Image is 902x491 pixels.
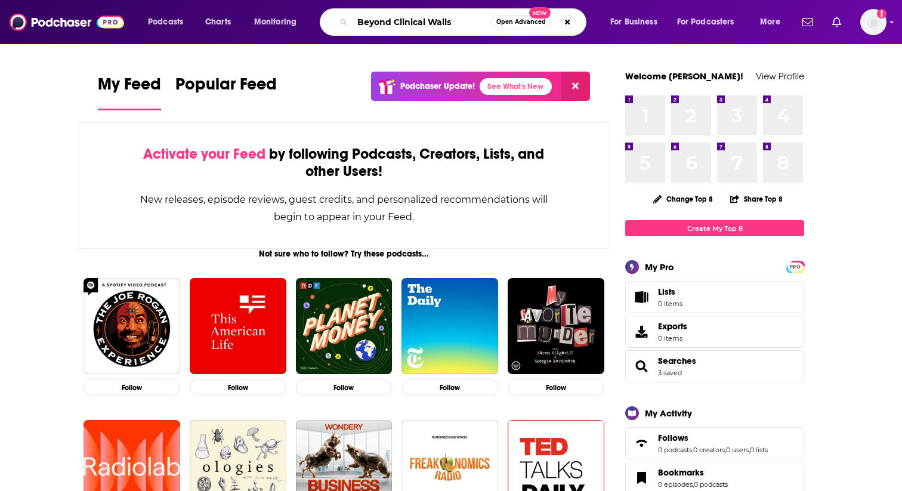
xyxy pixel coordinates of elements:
button: Follow [296,379,393,396]
button: Open AdvancedNew [491,15,551,29]
a: Show notifications dropdown [827,12,846,32]
a: Welcome [PERSON_NAME]! [625,70,743,82]
span: Follows [658,433,688,443]
span: Bookmarks [658,467,704,478]
a: See What's New [480,78,552,95]
button: open menu [669,13,752,32]
button: open menu [752,13,795,32]
span: My Feed [98,74,161,101]
a: Bookmarks [658,467,728,478]
img: The Joe Rogan Experience [84,278,180,375]
input: Search podcasts, credits, & more... [353,13,491,32]
button: Follow [190,379,286,396]
a: Searches [629,358,653,375]
span: 0 items [658,299,682,308]
span: Exports [658,321,687,332]
button: Share Top 8 [730,187,783,211]
div: New releases, episode reviews, guest credits, and personalized recommendations will begin to appe... [139,191,549,226]
a: View Profile [756,70,804,82]
span: Follows [625,427,804,459]
a: Bookmarks [629,470,653,486]
img: The Daily [401,278,498,375]
span: For Business [610,14,657,30]
a: 0 podcasts [694,480,728,489]
a: Lists [625,281,804,313]
a: Show notifications dropdown [798,12,818,32]
span: , [749,446,750,454]
svg: Add a profile image [877,9,886,18]
div: My Pro [645,261,674,273]
a: Follows [629,435,653,452]
p: Podchaser Update! [400,81,475,91]
span: Monitoring [254,14,296,30]
img: User Profile [860,9,886,35]
span: , [692,446,693,454]
img: Planet Money [296,278,393,375]
button: Show profile menu [860,9,886,35]
span: Charts [205,14,231,30]
button: open menu [140,13,199,32]
a: 0 creators [693,446,725,454]
div: My Activity [645,407,692,419]
div: Not sure who to follow? Try these podcasts... [79,249,609,259]
div: Search podcasts, credits, & more... [331,8,598,36]
a: 0 users [726,446,749,454]
span: , [725,446,726,454]
span: PRO [788,263,802,271]
a: 0 lists [750,446,768,454]
span: Popular Feed [175,74,277,101]
a: Exports [625,316,804,348]
a: Popular Feed [175,74,277,110]
span: New [529,7,551,18]
span: 0 items [658,334,687,342]
span: Lists [658,286,682,297]
a: Searches [658,356,696,366]
button: open menu [602,13,672,32]
button: Follow [508,379,604,396]
span: Podcasts [148,14,183,30]
span: Logged in as mgalandak [860,9,886,35]
button: Follow [401,379,498,396]
img: Podchaser - Follow, Share and Rate Podcasts [10,11,124,33]
span: Lists [629,289,653,305]
span: Lists [658,286,675,297]
span: Activate your Feed [143,145,265,163]
button: Follow [84,379,180,396]
div: by following Podcasts, Creators, Lists, and other Users! [139,146,549,180]
a: Create My Top 8 [625,220,804,236]
img: This American Life [190,278,286,375]
button: open menu [246,13,312,32]
img: My Favorite Murder with Karen Kilgariff and Georgia Hardstark [508,278,604,375]
a: 3 saved [658,369,682,377]
span: More [760,14,780,30]
span: Searches [625,350,804,382]
a: 0 episodes [658,480,693,489]
span: For Podcasters [677,14,734,30]
a: Charts [197,13,238,32]
button: Change Top 8 [646,192,720,206]
span: Open Advanced [496,19,546,25]
a: PRO [788,262,802,271]
a: 0 podcasts [658,446,692,454]
a: Follows [658,433,768,443]
a: My Feed [98,74,161,110]
span: , [693,480,694,489]
span: Exports [629,323,653,340]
